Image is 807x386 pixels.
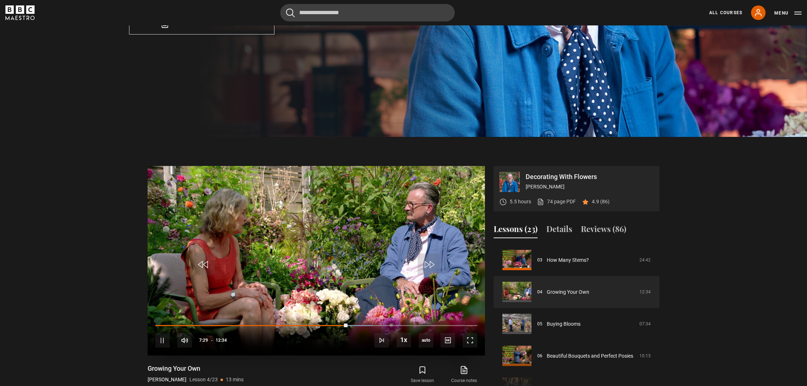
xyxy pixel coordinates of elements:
p: 13 mins [226,376,244,383]
button: Submit the search query [286,8,295,17]
a: How Many Stems? [547,256,589,264]
button: Next Lesson [374,333,389,348]
span: auto [419,333,433,348]
button: Save lesson [402,364,443,385]
svg: BBC Maestro [5,5,35,20]
button: Lessons (23) [494,223,538,238]
a: Course notes [443,364,485,385]
button: Toggle navigation [774,9,802,17]
input: Search [280,4,455,21]
button: Captions [441,333,455,348]
p: Lesson 4/23 [189,376,218,383]
span: - [211,338,213,343]
p: Decorating With Flowers [526,174,654,180]
div: Progress Bar [155,325,477,326]
a: All Courses [709,9,742,16]
div: Current quality: 720p [419,333,433,348]
button: Mute [177,333,192,348]
button: Reviews (86) [581,223,626,238]
a: Beautiful Bouquets and Perfect Posies [547,352,633,360]
h1: Growing Your Own [148,364,244,373]
video-js: Video Player [148,166,485,355]
a: Buying Blooms [547,320,581,328]
button: Playback Rate [397,333,411,347]
p: 4.9 (86) [592,198,610,206]
p: [PERSON_NAME] [526,183,654,191]
a: Growing Your Own [547,288,589,296]
button: Fullscreen [463,333,477,348]
a: 74 page PDF [537,198,576,206]
span: 12:34 [216,334,227,347]
p: 5.5 hours [510,198,531,206]
button: Details [546,223,572,238]
p: [PERSON_NAME] [148,376,186,383]
span: 7:29 [199,334,208,347]
button: Pause [155,333,170,348]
